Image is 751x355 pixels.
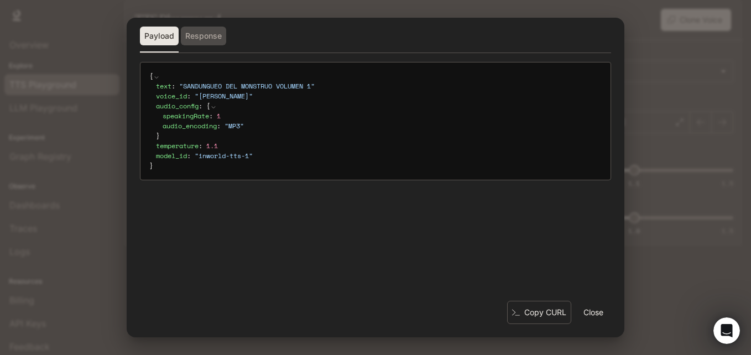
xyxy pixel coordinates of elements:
span: " inworld-tts-1 " [195,151,253,160]
span: temperature [156,141,199,150]
span: } [156,131,160,140]
iframe: Intercom live chat [713,317,740,344]
span: " SANDUNGUEO DEL MONSTRUO VOLUMEN 1 " [179,81,315,91]
div: : [156,141,602,151]
button: Payload [140,27,179,45]
div: : [156,101,602,141]
div: : [156,91,602,101]
button: Response [181,27,226,45]
span: 1 [217,111,221,121]
button: Close [576,301,611,323]
span: audio_config [156,101,199,111]
div: : [156,151,602,161]
div: : [163,121,602,131]
span: { [206,101,210,111]
span: } [149,161,153,170]
span: { [149,71,153,81]
div: : [163,111,602,121]
span: 1.1 [206,141,218,150]
span: " MP3 " [225,121,244,130]
span: speakingRate [163,111,209,121]
div: : [156,81,602,91]
span: " [PERSON_NAME] " [195,91,253,101]
span: text [156,81,171,91]
button: Copy CURL [507,301,571,325]
span: voice_id [156,91,187,101]
span: model_id [156,151,187,160]
span: audio_encoding [163,121,217,130]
